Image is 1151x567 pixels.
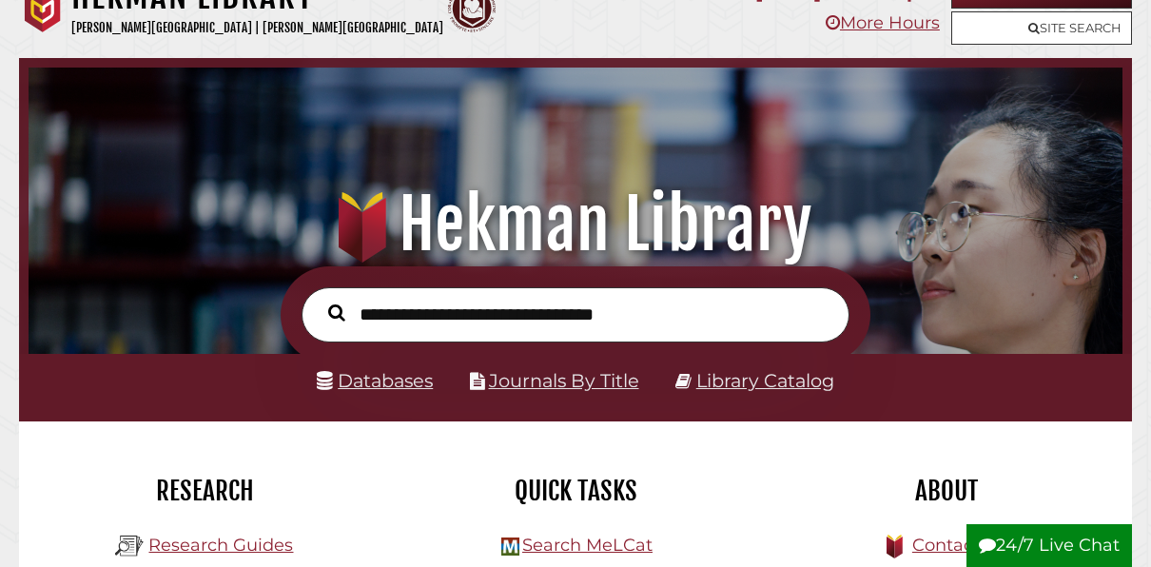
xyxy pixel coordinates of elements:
[71,17,443,39] p: [PERSON_NAME][GEOGRAPHIC_DATA] | [PERSON_NAME][GEOGRAPHIC_DATA]
[404,475,747,507] h2: Quick Tasks
[46,183,1105,266] h1: Hekman Library
[522,535,653,556] a: Search MeLCat
[696,369,834,392] a: Library Catalog
[775,475,1118,507] h2: About
[319,300,355,326] button: Search
[489,369,639,392] a: Journals By Title
[328,303,345,322] i: Search
[912,535,1006,556] a: Contact Us
[33,475,376,507] h2: Research
[501,538,519,556] img: Hekman Library Logo
[115,532,144,560] img: Hekman Library Logo
[317,369,433,392] a: Databases
[826,12,940,33] a: More Hours
[951,11,1132,45] a: Site Search
[148,535,293,556] a: Research Guides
